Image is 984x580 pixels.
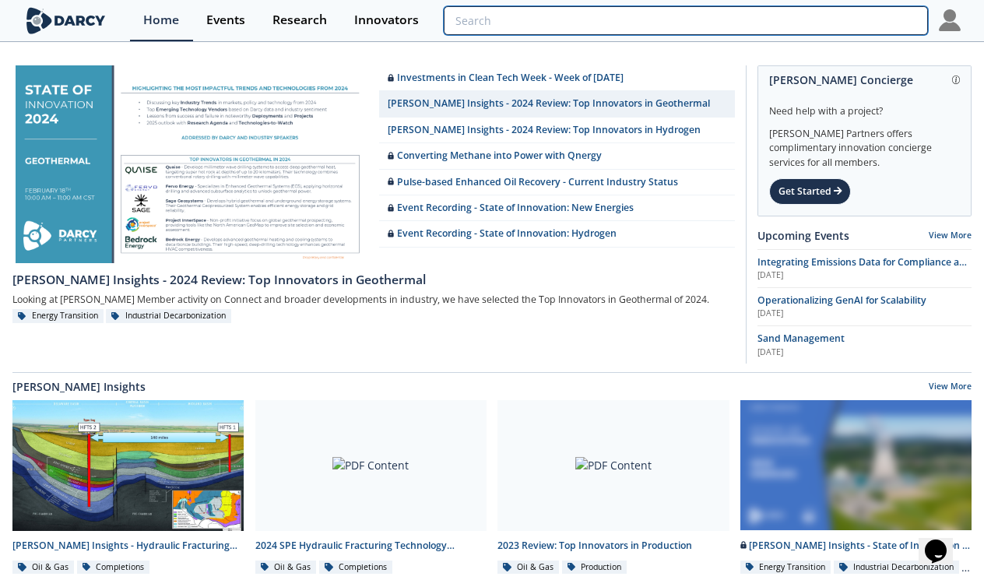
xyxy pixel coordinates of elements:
div: Industrial Decarbonization [834,561,959,575]
span: Integrating Emissions Data for Compliance and Operational Action [757,255,972,283]
iframe: chat widget [919,518,968,564]
a: [PERSON_NAME] Insights - 2024 Review: Top Innovators in Geothermal [12,263,735,290]
a: Sand Management [DATE] [757,332,972,358]
a: View More [929,230,972,241]
div: Oil & Gas [12,561,74,575]
div: [PERSON_NAME] Insights - Hydraulic Fracturing Test Site 2 - Final Report [12,539,244,553]
div: [PERSON_NAME] Insights - 2024 Review: Top Innovators in Geothermal [12,271,735,290]
img: information.svg [952,76,961,84]
div: Energy Transition [12,309,104,323]
a: PDF Content 2024 SPE Hydraulic Fracturing Technology Conference - Executive Summary Oil & Gas Com... [250,400,493,575]
div: Research [272,14,327,26]
a: [PERSON_NAME] Insights - 2024 Review: Top Innovators in Hydrogen [379,118,735,143]
div: Oil & Gas [255,561,317,575]
img: Profile [939,9,961,31]
a: Pulse-based Enhanced Oil Recovery - Current Industry Status [379,170,735,195]
div: Oil & Gas [497,561,559,575]
div: Energy Transition [740,561,831,575]
div: [PERSON_NAME] Insights - State of Innovation in New Energies 2023 [740,539,972,553]
a: PDF Content 2023 Review: Top Innovators in Production Oil & Gas Production [492,400,735,575]
a: Operationalizing GenAI for Scalability [DATE] [757,294,972,320]
div: [PERSON_NAME] Concierge [769,66,960,93]
div: Looking at [PERSON_NAME] Member activity on Connect and broader developments in industry, we have... [12,290,735,309]
div: 2024 SPE Hydraulic Fracturing Technology Conference - Executive Summary [255,539,487,553]
div: [DATE] [757,308,972,320]
div: Get Started [769,178,851,205]
div: [PERSON_NAME] Partners offers complimentary innovation concierge services for all members. [769,118,960,170]
a: Darcy Insights - State of Innovation in New Energies 2023 preview [PERSON_NAME] Insights - State ... [735,400,978,575]
div: [DATE] [757,346,972,359]
a: View More [929,381,972,395]
img: logo-wide.svg [23,7,108,34]
div: Home [143,14,179,26]
div: [DATE] [757,269,972,282]
a: Darcy Insights - Hydraulic Fracturing Test Site 2 - Final Report preview [PERSON_NAME] Insights -... [7,400,250,575]
a: Event Recording - State of Innovation: Hydrogen [379,221,735,247]
div: Industrial Decarbonization [106,309,231,323]
div: Completions [77,561,150,575]
a: Investments in Clean Tech Week - Week of [DATE] [379,65,735,91]
div: Completions [319,561,392,575]
div: 2023 Review: Top Innovators in Production [497,539,729,553]
div: Innovators [354,14,419,26]
span: Sand Management [757,332,845,345]
a: [PERSON_NAME] Insights [12,378,146,395]
a: Converting Methane into Power with Qnergy [379,143,735,169]
input: Advanced Search [444,6,928,35]
a: Upcoming Events [757,227,849,244]
a: Integrating Emissions Data for Compliance and Operational Action [DATE] [757,255,972,282]
span: Operationalizing GenAI for Scalability [757,294,926,307]
a: [PERSON_NAME] Insights - 2024 Review: Top Innovators in Geothermal [379,91,735,117]
div: Need help with a project? [769,93,960,118]
div: Production [562,561,627,575]
div: Events [206,14,245,26]
a: Event Recording - State of Innovation: New Energies [379,195,735,221]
